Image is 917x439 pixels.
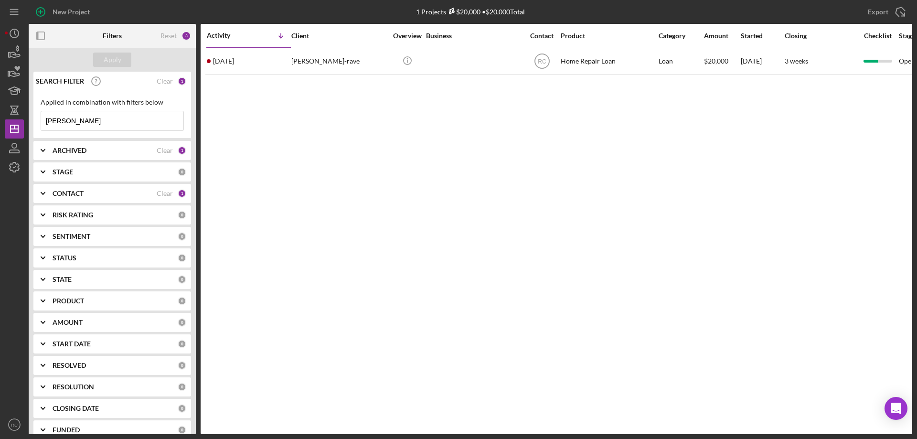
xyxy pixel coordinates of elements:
[53,340,91,348] b: START DATE
[178,404,186,413] div: 0
[178,146,186,155] div: 1
[178,361,186,370] div: 0
[178,77,186,86] div: 1
[53,319,83,326] b: AMOUNT
[868,2,888,21] div: Export
[157,77,173,85] div: Clear
[5,415,24,434] button: RC
[446,8,480,16] div: $20,000
[178,426,186,434] div: 0
[561,32,656,40] div: Product
[178,254,186,262] div: 0
[561,49,656,74] div: Home Repair Loan
[53,2,90,21] div: New Project
[741,32,784,40] div: Started
[416,8,525,16] div: 1 Projects • $20,000 Total
[885,397,907,420] div: Open Intercom Messenger
[178,297,186,305] div: 0
[53,254,76,262] b: STATUS
[178,383,186,391] div: 0
[157,147,173,154] div: Clear
[178,211,186,219] div: 0
[53,426,80,434] b: FUNDED
[103,32,122,40] b: Filters
[207,32,249,39] div: Activity
[857,32,898,40] div: Checklist
[524,32,560,40] div: Contact
[704,57,728,65] span: $20,000
[389,32,425,40] div: Overview
[53,383,94,391] b: RESOLUTION
[659,49,703,74] div: Loan
[178,275,186,284] div: 0
[104,53,121,67] div: Apply
[53,211,93,219] b: RISK RATING
[181,31,191,41] div: 3
[53,362,86,369] b: RESOLVED
[36,77,84,85] b: SEARCH FILTER
[178,340,186,348] div: 0
[659,32,703,40] div: Category
[178,232,186,241] div: 0
[704,32,740,40] div: Amount
[858,2,912,21] button: Export
[160,32,177,40] div: Reset
[53,233,90,240] b: SENTIMENT
[291,32,387,40] div: Client
[53,168,73,176] b: STAGE
[53,297,84,305] b: PRODUCT
[213,57,234,65] time: 2025-09-23 14:33
[178,318,186,327] div: 0
[538,58,546,65] text: RC
[53,190,84,197] b: CONTACT
[41,98,184,106] div: Applied in combination with filters below
[157,190,173,197] div: Clear
[93,53,131,67] button: Apply
[53,405,99,412] b: CLOSING DATE
[785,57,808,65] time: 3 weeks
[53,147,86,154] b: ARCHIVED
[178,189,186,198] div: 1
[11,422,18,428] text: RC
[291,49,387,74] div: [PERSON_NAME]-rave
[29,2,99,21] button: New Project
[178,168,186,176] div: 0
[785,32,856,40] div: Closing
[53,276,72,283] b: STATE
[426,32,522,40] div: Business
[741,49,784,74] div: [DATE]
